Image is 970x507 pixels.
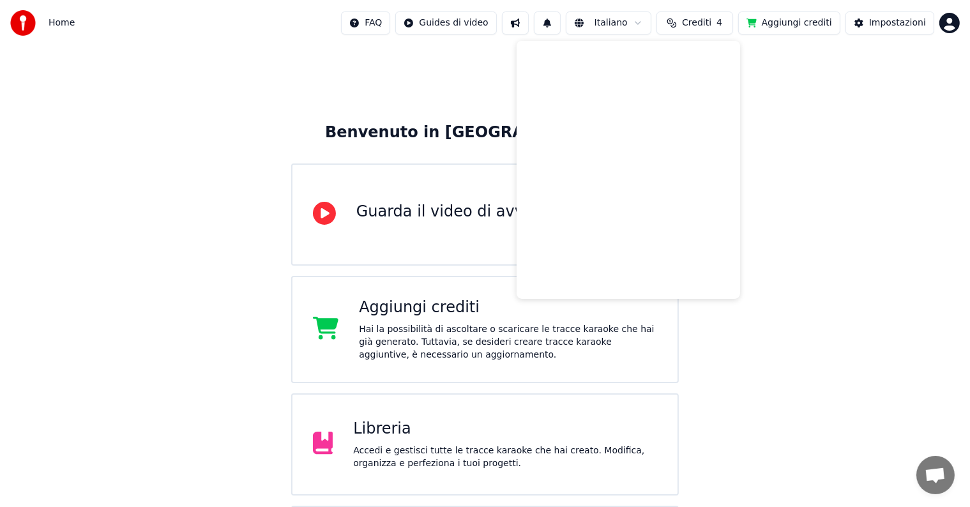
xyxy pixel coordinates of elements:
[325,123,645,143] div: Benvenuto in [GEOGRAPHIC_DATA]
[738,11,840,34] button: Aggiungi crediti
[682,17,711,29] span: Crediti
[353,444,657,470] div: Accedi e gestisci tutte le tracce karaoke che hai creato. Modifica, organizza e perfeziona i tuoi...
[716,17,722,29] span: 4
[356,202,591,222] div: Guarda il video di avvio rapido
[353,419,657,439] div: Libreria
[49,17,75,29] span: Home
[10,10,36,36] img: youka
[656,11,733,34] button: Crediti4
[49,17,75,29] nav: breadcrumb
[869,17,926,29] div: Impostazioni
[916,456,955,494] a: Aprire la chat
[845,11,934,34] button: Impostazioni
[341,11,390,34] button: FAQ
[359,298,657,318] div: Aggiungi crediti
[359,323,657,361] div: Hai la possibilità di ascoltare o scaricare le tracce karaoke che hai già generato. Tuttavia, se ...
[395,11,496,34] button: Guides di video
